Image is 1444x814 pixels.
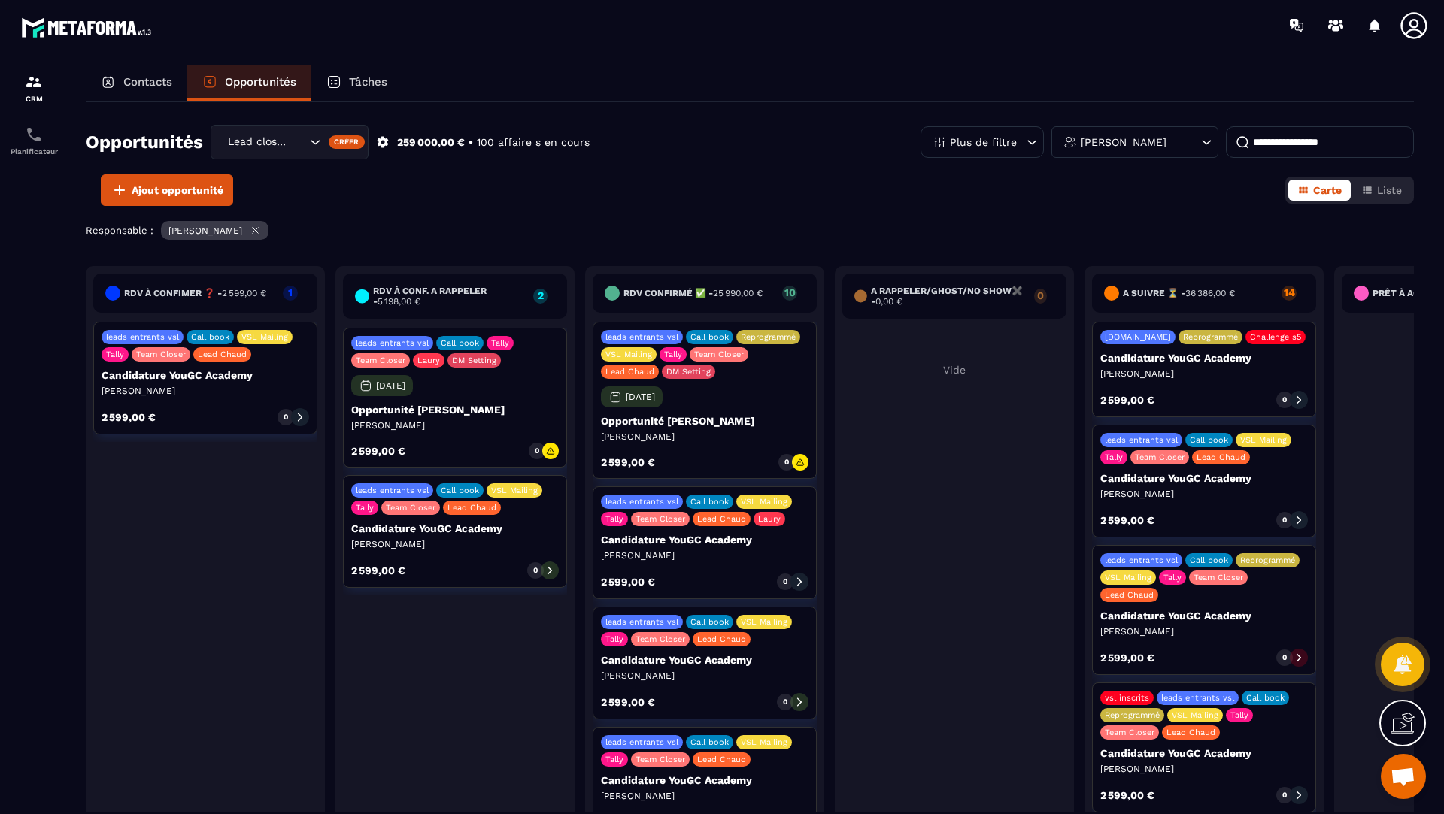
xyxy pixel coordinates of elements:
[1282,395,1287,405] p: 0
[741,497,787,507] p: VSL Mailing
[871,286,1027,307] h6: A RAPPELER/GHOST/NO SHOW✖️ -
[1100,790,1154,800] p: 2 599,00 €
[605,497,678,507] p: leads entrants vsl
[86,127,203,157] h2: Opportunités
[601,549,808,561] p: [PERSON_NAME]
[741,737,787,747] p: VSL Mailing
[102,385,309,397] p: [PERSON_NAME]
[694,350,744,359] p: Team Closer
[1185,288,1235,298] span: 36 386,00 €
[21,14,156,41] img: logo
[351,419,559,431] p: [PERSON_NAME]
[601,790,808,802] p: [PERSON_NAME]
[283,287,298,298] p: 1
[758,514,781,524] p: Laury
[1100,763,1308,775] p: [PERSON_NAME]
[1246,693,1285,703] p: Call book
[351,538,559,550] p: [PERSON_NAME]
[1282,515,1287,525] p: 0
[875,296,902,307] span: 0,00 €
[168,225,242,236] p: [PERSON_NAME]
[224,134,291,150] span: Lead closing
[351,446,405,456] p: 2 599,00 €
[605,634,623,644] p: Tally
[1240,435,1287,445] p: VSL Mailing
[1163,573,1182,583] p: Tally
[601,576,655,587] p: 2 599,00 €
[605,332,678,342] p: leads entrants vsl
[1172,710,1218,720] p: VSL Mailing
[697,634,746,644] p: Lead Chaud
[225,75,296,89] p: Opportunités
[666,367,711,377] p: DM Setting
[86,225,153,236] p: Responsable :
[713,288,763,298] span: 25 990,00 €
[1105,590,1154,600] p: Lead Chaud
[106,350,124,359] p: Tally
[783,576,787,587] p: 0
[782,287,797,298] p: 10
[1105,332,1171,342] p: [DOMAIN_NAME]
[1100,515,1154,525] p: 2 599,00 €
[1081,137,1166,147] p: [PERSON_NAME]
[1381,754,1426,799] div: Ouvrir le chat
[1105,573,1151,583] p: VSL Mailing
[601,697,655,707] p: 2 599,00 €
[842,364,1066,376] p: Vide
[1105,728,1154,737] p: Team Closer
[1105,710,1160,720] p: Reprogrammé
[690,497,729,507] p: Call book
[441,486,479,495] p: Call book
[25,126,43,144] img: scheduler
[601,670,808,682] p: [PERSON_NAME]
[605,514,623,524] p: Tally
[741,332,796,342] p: Reprogrammé
[349,75,387,89] p: Tâches
[1197,452,1245,462] p: Lead Chaud
[1377,184,1402,196] span: Liste
[4,62,64,114] a: formationformationCRM
[4,147,64,156] p: Planificateur
[784,457,789,468] p: 0
[222,288,266,298] span: 2 599,00 €
[605,367,654,377] p: Lead Chaud
[477,135,590,150] p: 100 affaire s en cours
[86,65,187,101] a: Contacts
[636,514,685,524] p: Team Closer
[1100,652,1154,663] p: 2 599,00 €
[601,431,808,443] p: [PERSON_NAME]
[491,486,538,495] p: VSL Mailing
[1166,728,1215,737] p: Lead Chaud
[626,392,655,402] p: [DATE]
[1100,368,1308,380] p: [PERSON_NAME]
[191,332,229,342] p: Call book
[690,737,729,747] p: Call book
[1100,747,1308,759] p: Candidature YouGC Academy
[1100,625,1308,637] p: [PERSON_NAME]
[291,134,306,150] input: Search for option
[1100,395,1154,405] p: 2 599,00 €
[605,350,652,359] p: VSL Mailing
[386,503,435,513] p: Team Closer
[311,65,402,101] a: Tâches
[329,135,366,149] div: Créer
[1190,555,1228,565] p: Call book
[690,617,729,627] p: Call book
[601,457,655,468] p: 2 599,00 €
[601,534,808,546] p: Candidature YouGC Academy
[1100,488,1308,500] p: [PERSON_NAME]
[601,774,808,786] p: Candidature YouGC Academy
[605,755,623,764] p: Tally
[491,338,509,348] p: Tally
[1313,184,1342,196] span: Carte
[351,522,559,534] p: Candidature YouGC Academy
[4,95,64,103] p: CRM
[136,350,186,359] p: Team Closer
[697,514,746,524] p: Lead Chaud
[1123,288,1235,298] h6: A SUIVRE ⏳ -
[1288,180,1351,201] button: Carte
[351,404,559,416] p: Opportunité [PERSON_NAME]
[123,75,172,89] p: Contacts
[198,350,247,359] p: Lead Chaud
[241,332,288,342] p: VSL Mailing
